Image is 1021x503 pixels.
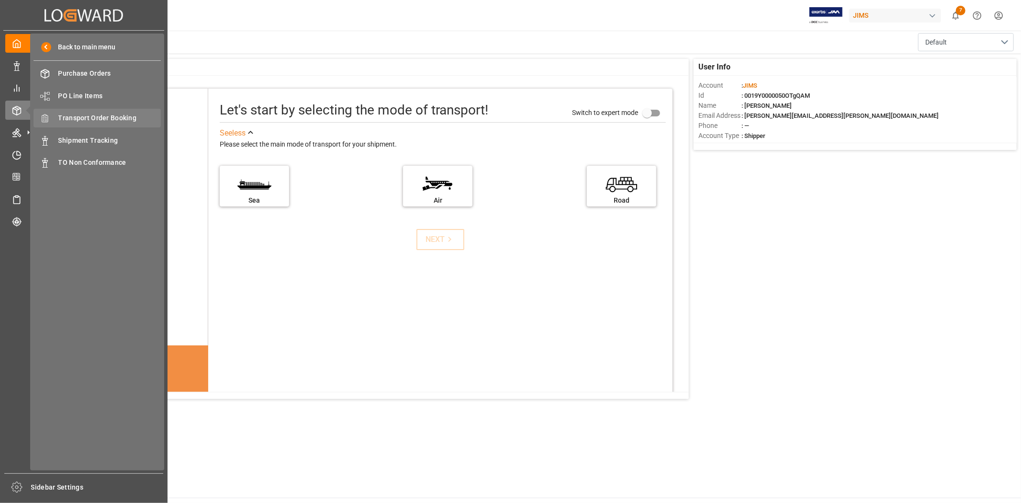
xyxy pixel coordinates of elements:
[34,109,161,127] a: Transport Order Booking
[809,7,842,24] img: Exertis%20JAM%20-%20Email%20Logo.jpg_1722504956.jpg
[220,100,488,120] div: Let's start by selecting the mode of transport!
[925,37,947,47] span: Default
[34,86,161,105] a: PO Line Items
[572,108,638,116] span: Switch to expert mode
[34,153,161,172] a: TO Non Conformance
[220,139,666,150] div: Please select the main mode of transport for your shipment.
[966,5,988,26] button: Help Center
[220,127,246,139] div: See less
[58,69,161,79] span: Purchase Orders
[58,158,161,168] span: TO Non Conformance
[5,145,162,164] a: Timeslot Management V2
[592,195,651,206] div: Road
[849,6,945,24] button: JIMS
[698,61,730,73] span: User Info
[58,113,161,123] span: Transport Order Booking
[743,82,757,89] span: JIMS
[698,101,741,111] span: Name
[5,212,162,231] a: Tracking Shipment
[741,92,810,99] span: : 0019Y0000050OTgQAM
[5,34,162,53] a: My Cockpit
[918,33,1014,51] button: open menu
[31,482,164,492] span: Sidebar Settings
[34,131,161,149] a: Shipment Tracking
[698,91,741,101] span: Id
[698,80,741,91] span: Account
[849,9,941,23] div: JIMS
[945,5,966,26] button: show 7 new notifications
[5,79,162,97] a: My Reports
[698,131,741,141] span: Account Type
[51,42,116,52] span: Back to main menu
[5,168,162,186] a: CO2 Calculator
[408,195,468,206] div: Air
[698,111,741,121] span: Email Address
[58,91,161,101] span: PO Line Items
[741,102,792,109] span: : [PERSON_NAME]
[741,112,939,119] span: : [PERSON_NAME][EMAIL_ADDRESS][PERSON_NAME][DOMAIN_NAME]
[58,136,161,146] span: Shipment Tracking
[224,195,284,206] div: Sea
[741,82,757,89] span: :
[5,56,162,75] a: Data Management
[698,121,741,131] span: Phone
[741,132,765,139] span: : Shipper
[416,229,464,250] button: NEXT
[956,6,965,15] span: 7
[5,190,162,208] a: Sailing Schedules
[426,234,455,245] div: NEXT
[34,64,161,83] a: Purchase Orders
[741,122,749,129] span: : —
